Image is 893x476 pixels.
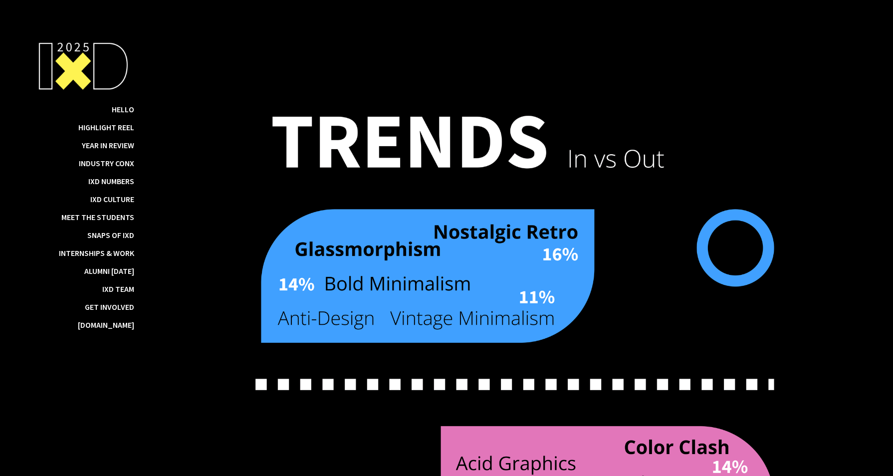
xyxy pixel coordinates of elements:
[82,140,134,150] a: Year in Review
[112,104,134,114] a: Hello
[78,320,134,330] a: [DOMAIN_NAME]
[79,158,134,168] a: Industry ConX
[87,230,134,240] a: Snaps of IxD
[85,302,134,312] a: Get Involved
[88,176,134,186] a: IxD Numbers
[61,212,134,222] a: Meet the Students
[102,284,134,294] a: IxD Team
[59,248,134,258] a: Internships & Work
[78,122,134,132] a: Highlight Reel
[90,194,134,204] a: IxD Culture
[84,266,134,276] a: Alumni [DATE]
